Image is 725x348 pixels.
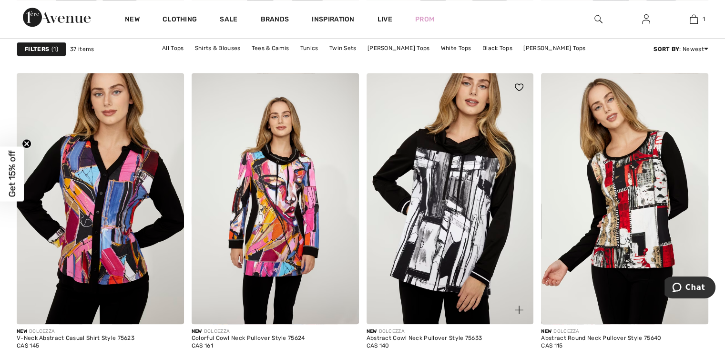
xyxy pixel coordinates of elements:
[478,42,517,54] a: Black Tops
[664,276,715,300] iframe: Opens a widget where you can chat to one of our agents
[192,328,305,335] div: DOLCEZZA
[190,42,245,54] a: Shirts & Blouses
[642,13,650,25] img: My Info
[367,328,377,334] span: New
[17,328,134,335] div: DOLCEZZA
[515,306,523,314] img: plus_v2.svg
[7,151,18,197] span: Get 15% off
[22,139,31,149] button: Close teaser
[541,73,708,324] img: Abstract Round Neck Pullover Style 75640. As sample
[23,8,91,27] img: 1ère Avenue
[378,14,392,24] a: Live
[125,15,140,25] a: New
[312,15,354,25] span: Inspiration
[220,15,237,25] a: Sale
[51,45,58,53] span: 1
[192,335,305,342] div: Colorful Cowl Neck Pullover Style 75624
[367,328,482,335] div: DOLCEZZA
[541,328,551,334] span: New
[192,328,202,334] span: New
[325,42,361,54] a: Twin Sets
[363,42,434,54] a: [PERSON_NAME] Tops
[654,46,679,52] strong: Sort By
[654,45,708,53] div: : Newest
[367,335,482,342] div: Abstract Cowl Neck Pullover Style 75633
[690,13,698,25] img: My Bag
[17,335,134,342] div: V-Neck Abstract Casual Shirt Style 75623
[519,42,590,54] a: [PERSON_NAME] Tops
[670,13,717,25] a: 1
[367,73,534,324] a: Abstract Cowl Neck Pullover Style 75633. As sample
[703,15,705,23] span: 1
[541,328,661,335] div: DOLCEZZA
[634,13,658,25] a: Sign In
[594,13,602,25] img: search the website
[17,328,27,334] span: New
[17,73,184,324] img: V-Neck Abstract Casual Shirt Style 75623. As sample
[415,14,434,24] a: Prom
[25,45,49,53] strong: Filters
[70,45,94,53] span: 37 items
[541,335,661,342] div: Abstract Round Neck Pullover Style 75640
[296,42,323,54] a: Tunics
[436,42,476,54] a: White Tops
[163,15,197,25] a: Clothing
[157,42,188,54] a: All Tops
[247,42,294,54] a: Tees & Camis
[192,73,359,324] img: Colorful Cowl Neck Pullover Style 75624. As sample
[515,83,523,91] img: heart_black_full.svg
[261,15,289,25] a: Brands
